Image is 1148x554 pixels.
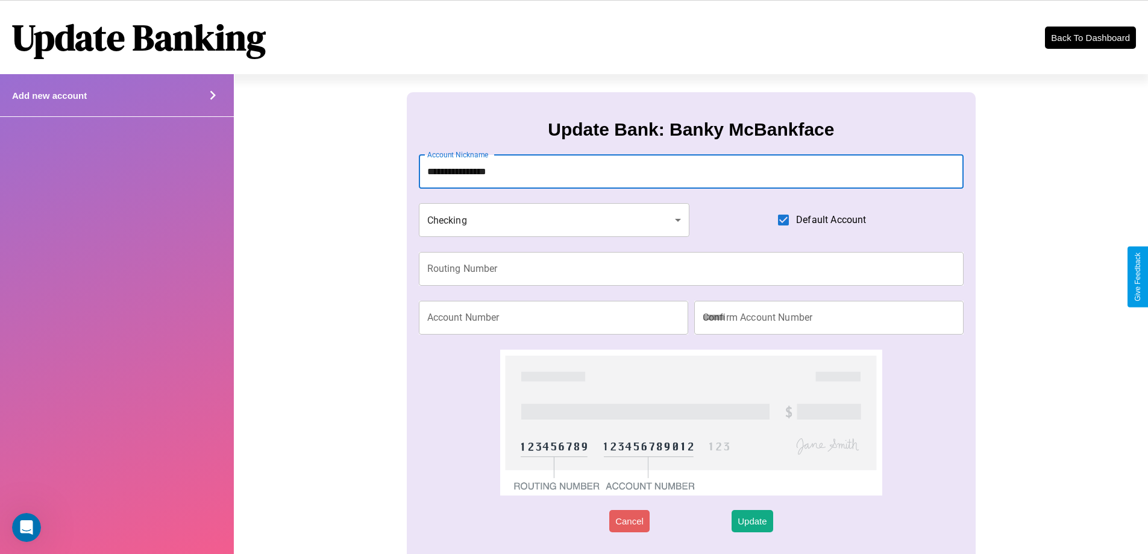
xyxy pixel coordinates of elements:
button: Cancel [609,510,650,532]
h1: Update Banking [12,13,266,62]
h3: Update Bank: Banky McBankface [548,119,834,140]
div: Give Feedback [1134,253,1142,301]
iframe: Intercom live chat [12,513,41,542]
span: Default Account [796,213,866,227]
button: Update [732,510,773,532]
img: check [500,350,882,496]
div: Checking [419,203,690,237]
label: Account Nickname [427,150,489,160]
button: Back To Dashboard [1045,27,1136,49]
h4: Add new account [12,90,87,101]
